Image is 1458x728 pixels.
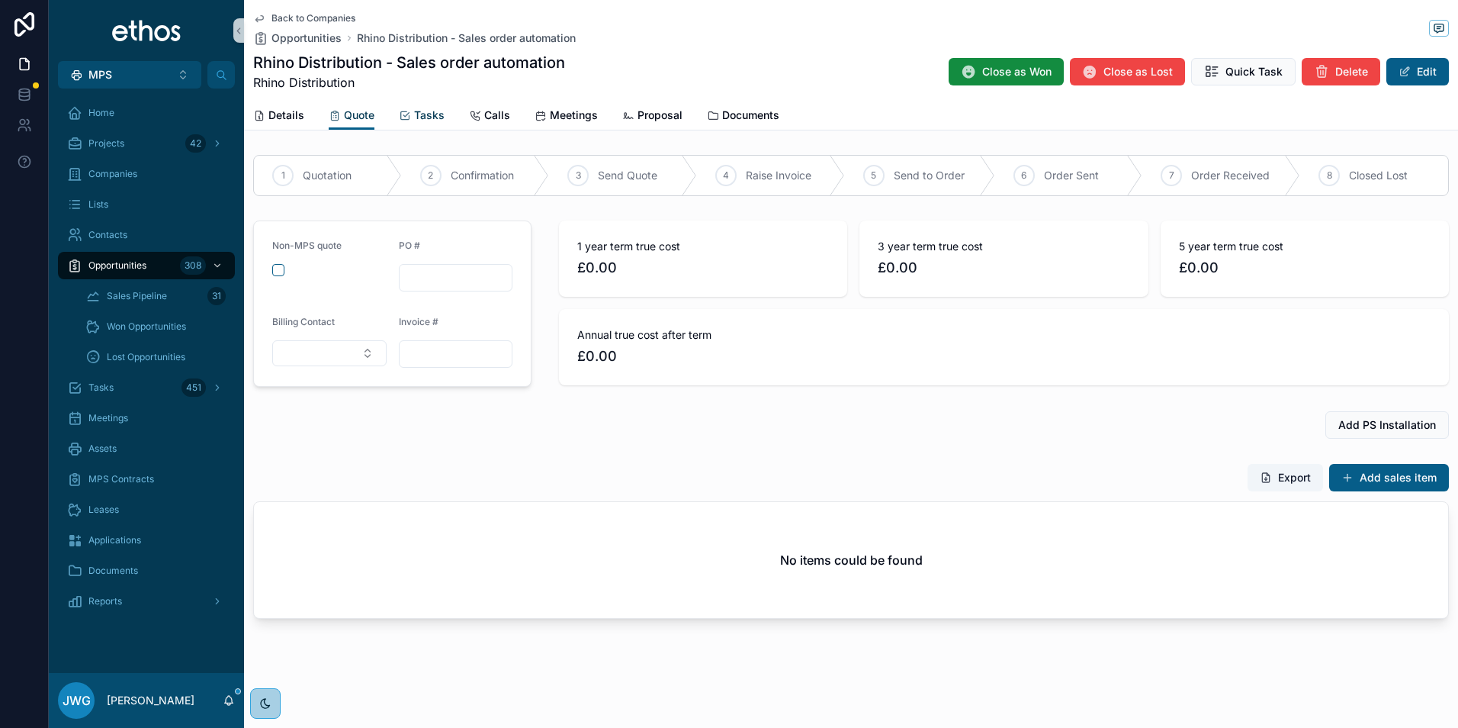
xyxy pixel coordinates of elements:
a: Applications [58,527,235,554]
div: 308 [180,256,206,275]
button: Edit [1386,58,1449,85]
a: Leases [58,496,235,523]
div: 31 [207,287,226,305]
span: Companies [88,168,137,180]
span: MPS Contracts [88,473,154,485]
button: Select Button [272,340,387,366]
span: Opportunities [271,31,342,46]
button: Add sales item [1329,464,1449,491]
a: Companies [58,160,235,188]
a: Assets [58,435,235,462]
span: Lists [88,198,108,211]
span: MPS [88,67,112,82]
a: Details [253,101,304,132]
p: [PERSON_NAME] [107,693,194,708]
span: Billing Contact [272,316,335,327]
span: Non-MPS quote [272,240,342,251]
span: Invoice # [399,316,438,327]
span: 5 [871,169,876,182]
span: Contacts [88,229,127,241]
span: 5 year term true cost [1179,239,1431,254]
span: 3 year term true cost [878,239,1129,254]
span: Delete [1335,64,1368,79]
span: Reports [88,595,122,607]
a: Proposal [622,101,682,132]
button: Add PS Installation [1325,411,1449,439]
a: Opportunities [253,31,342,46]
span: Tasks [414,108,445,123]
span: Tasks [88,382,114,394]
span: Calls [484,108,510,123]
a: Projects42 [58,130,235,157]
span: 2 [428,169,433,182]
span: £0.00 [577,257,829,279]
a: Calls [469,101,510,132]
a: Opportunities308 [58,252,235,279]
a: Tasks [399,101,445,132]
span: 3 [576,169,581,182]
span: 4 [723,169,729,182]
span: £0.00 [1179,257,1431,279]
button: Close as Lost [1070,58,1185,85]
span: 6 [1021,169,1026,182]
span: Sales Pipeline [107,290,167,302]
span: 1 [281,169,285,182]
span: Order Sent [1044,168,1099,183]
span: Leases [88,504,119,516]
a: MPS Contracts [58,465,235,493]
a: Home [58,99,235,127]
span: Closed Lost [1349,168,1408,183]
button: Delete [1302,58,1380,85]
a: Won Opportunities [76,313,235,340]
span: Order Received [1191,168,1270,183]
span: Home [88,107,114,119]
span: Assets [88,443,117,455]
span: PO # [399,240,420,251]
a: Quote [329,101,374,130]
a: Lost Opportunities [76,343,235,371]
span: Close as Won [982,64,1052,79]
a: Tasks451 [58,374,235,401]
a: Documents [58,557,235,585]
span: 8 [1327,169,1332,182]
button: Select Button [58,61,201,89]
span: JWG [63,691,91,710]
a: Documents [707,101,779,132]
span: Quote [344,108,374,123]
a: Back to Companies [253,12,355,24]
span: Send to Order [894,168,965,183]
span: Opportunities [88,259,146,272]
span: £0.00 [878,257,1129,279]
span: Lost Opportunities [107,351,185,363]
span: Raise Invoice [746,168,811,183]
a: Meetings [535,101,598,132]
h2: No items could be found [780,551,923,569]
span: Quotation [303,168,352,183]
div: 451 [181,378,206,397]
button: Close as Won [949,58,1064,85]
a: Sales Pipeline31 [76,282,235,310]
a: Reports [58,588,235,615]
span: Back to Companies [271,12,355,24]
span: Won Opportunities [107,321,186,333]
h1: Rhino Distribution - Sales order automation [253,52,565,73]
div: 42 [185,134,206,153]
span: Quick Task [1225,64,1283,79]
span: Confirmation [451,168,514,183]
a: Contacts [58,221,235,249]
button: Export [1248,464,1323,491]
span: Add PS Installation [1338,417,1436,433]
a: Rhino Distribution - Sales order automation [357,31,576,46]
span: Projects [88,137,124,150]
span: £0.00 [577,346,1431,367]
a: Meetings [58,404,235,432]
a: Lists [58,191,235,218]
div: scrollable content [49,89,244,635]
span: Details [268,108,304,123]
span: Send Quote [598,168,657,183]
span: Applications [88,534,141,546]
span: Documents [722,108,779,123]
span: Meetings [550,108,598,123]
